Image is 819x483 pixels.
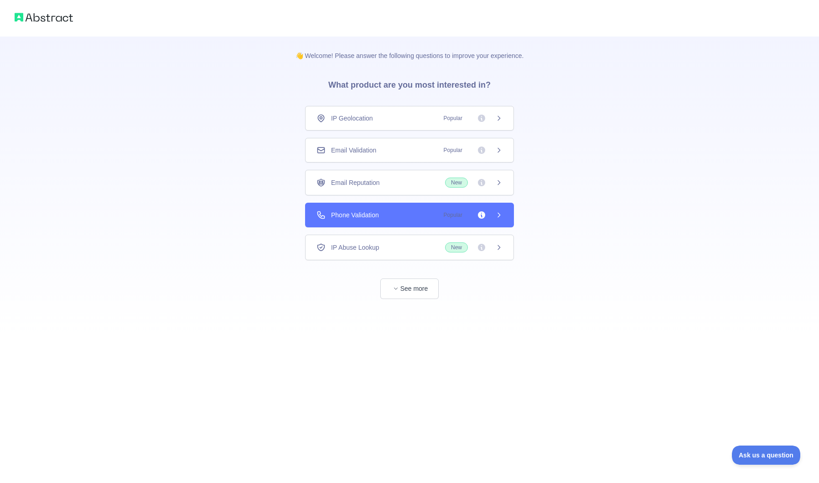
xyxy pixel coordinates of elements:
p: 👋 Welcome! Please answer the following questions to improve your experience. [281,37,539,60]
span: IP Abuse Lookup [331,243,379,252]
span: IP Geolocation [331,114,373,123]
iframe: Toggle Customer Support [732,446,801,465]
h3: What product are you most interested in? [314,60,505,106]
img: Abstract logo [15,11,73,24]
span: Phone Validation [331,210,379,220]
button: See more [380,278,439,299]
span: Popular [438,210,468,220]
span: New [445,178,468,188]
span: New [445,242,468,252]
span: Email Reputation [331,178,380,187]
span: Popular [438,114,468,123]
span: Popular [438,146,468,155]
span: Email Validation [331,146,376,155]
